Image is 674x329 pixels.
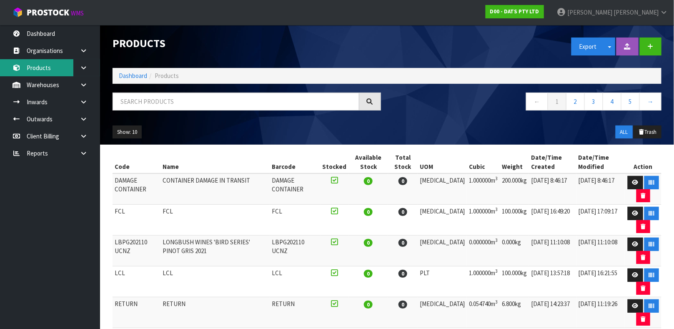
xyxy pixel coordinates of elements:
[500,266,529,297] td: 100.000kg
[567,8,612,16] span: [PERSON_NAME]
[160,173,270,205] td: CONTAINER DAMAGE IN TRANSIT
[270,173,321,205] td: DAMAGE CONTAINER
[418,151,467,173] th: UOM
[548,93,566,111] a: 1
[418,173,467,205] td: [MEDICAL_DATA]
[160,236,270,266] td: LONGBUSH WINES 'BIRD SERIES' PINOT GRIS 2021
[500,236,529,266] td: 0.000kg
[616,126,633,139] button: ALL
[486,5,544,18] a: D00 - DATS PTY LTD
[634,126,661,139] button: Trash
[467,266,500,297] td: 1.000000m
[418,205,467,236] td: [MEDICAL_DATA]
[113,126,142,139] button: Show: 10
[398,270,407,278] span: 0
[576,236,625,266] td: [DATE] 11:10:08
[119,72,147,80] a: Dashboard
[529,297,576,328] td: [DATE] 14:23:37
[364,177,373,185] span: 0
[364,270,373,278] span: 0
[500,173,529,205] td: 200.000kg
[571,38,605,55] button: Export
[418,266,467,297] td: PLT
[364,208,373,216] span: 0
[270,151,321,173] th: Barcode
[113,236,160,266] td: LBPG202110 UCNZ
[490,8,539,15] strong: D00 - DATS PTY LTD
[500,151,529,173] th: Weight
[113,93,359,111] input: Search products
[398,208,407,216] span: 0
[113,205,160,236] td: FCL
[576,297,625,328] td: [DATE] 11:19:26
[160,205,270,236] td: FCL
[393,93,662,113] nav: Page navigation
[364,301,373,309] span: 0
[398,239,407,247] span: 0
[529,266,576,297] td: [DATE] 13:57:18
[625,151,661,173] th: Action
[113,266,160,297] td: LCL
[113,297,160,328] td: RETURN
[576,205,625,236] td: [DATE] 17:09:17
[500,205,529,236] td: 100.000kg
[398,301,407,309] span: 0
[639,93,661,111] a: →
[113,38,381,50] h1: Products
[495,206,498,212] sup: 3
[160,266,270,297] td: LCL
[113,173,160,205] td: DAMAGE CONTAINER
[388,151,418,173] th: Total Stock
[495,268,498,274] sup: 3
[529,173,576,205] td: [DATE] 8:46:17
[495,299,498,305] sup: 3
[364,239,373,247] span: 0
[576,173,625,205] td: [DATE] 8:46:17
[270,297,321,328] td: RETURN
[113,151,160,173] th: Code
[418,297,467,328] td: [MEDICAL_DATA]
[621,93,640,111] a: 5
[418,236,467,266] td: [MEDICAL_DATA]
[467,151,500,173] th: Cubic
[526,93,548,111] a: ←
[13,7,23,18] img: cube-alt.png
[27,7,69,18] span: ProStock
[495,176,498,181] sup: 3
[467,205,500,236] td: 1.000000m
[270,266,321,297] td: LCL
[566,93,585,111] a: 2
[495,237,498,243] sup: 3
[321,151,349,173] th: Stocked
[603,93,621,111] a: 4
[614,8,659,16] span: [PERSON_NAME]
[270,205,321,236] td: FCL
[160,151,270,173] th: Name
[160,297,270,328] td: RETURN
[500,297,529,328] td: 6.800kg
[155,72,179,80] span: Products
[467,297,500,328] td: 0.054740m
[529,151,576,173] th: Date/Time Created
[467,236,500,266] td: 0.000000m
[529,236,576,266] td: [DATE] 11:10:08
[398,177,407,185] span: 0
[529,205,576,236] td: [DATE] 16:49:20
[576,266,625,297] td: [DATE] 16:21:55
[349,151,388,173] th: Available Stock
[270,236,321,266] td: LBPG202110 UCNZ
[584,93,603,111] a: 3
[467,173,500,205] td: 1.000000m
[576,151,625,173] th: Date/Time Modified
[71,9,84,17] small: WMS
